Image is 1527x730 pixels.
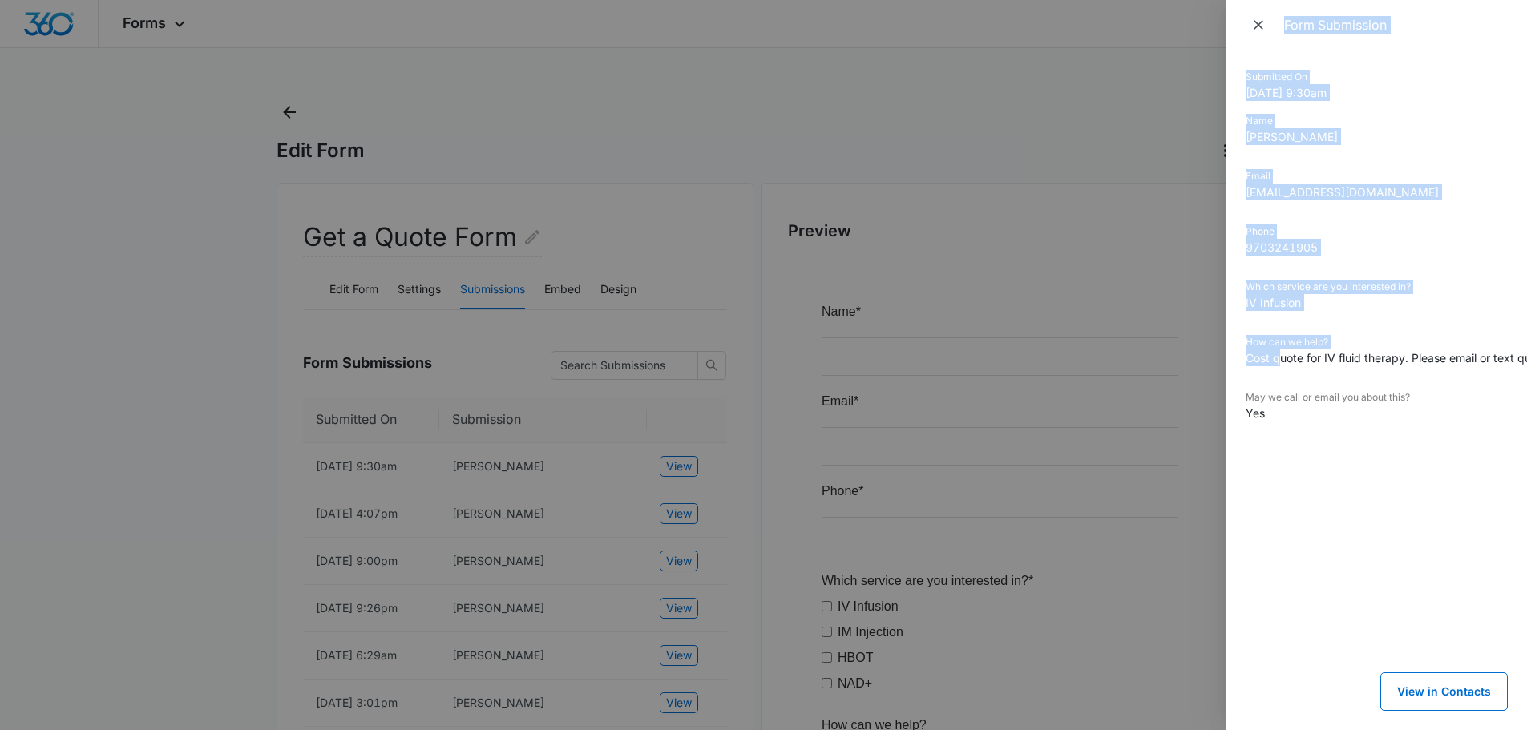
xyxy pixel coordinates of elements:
[1246,13,1275,37] button: Close
[8,635,187,672] button: Submit
[8,534,215,548] span: May we call or email you about this?
[1246,114,1508,128] dt: Name
[1246,390,1508,405] dt: May we call or email you about this?
[1246,349,1508,366] dd: Cost quote for IV fluid therapy. Please email or text quote.
[1380,672,1508,711] button: View in Contacts
[1246,335,1508,349] dt: How can we help?
[8,591,365,622] small: You agree to receive future emails and understand you may opt-out at any time
[1250,14,1270,36] span: Close
[77,646,117,659] span: Submit
[1246,84,1508,101] dd: [DATE] 9:30am
[24,303,85,322] label: IV Infusion
[24,354,59,373] label: HBOT
[8,100,40,114] span: Email
[1246,70,1508,84] dt: Submitted On
[8,280,215,293] span: Which service are you interested in?
[1246,224,1508,239] dt: Phone
[1246,280,1508,294] dt: Which service are you interested in?
[1246,169,1508,184] dt: Email
[8,424,113,438] span: How can we help?
[1284,16,1508,34] div: Form Submission
[8,10,42,24] span: Name
[24,380,59,399] label: NAD+
[24,329,90,348] label: IM Injection
[1246,184,1508,200] dd: [EMAIL_ADDRESS][DOMAIN_NAME]
[1246,239,1508,256] dd: 9703241905
[1246,294,1508,311] dd: IV Infusion
[8,190,45,204] span: Phone
[1246,128,1508,145] dd: [PERSON_NAME]
[1246,405,1508,421] dd: Yes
